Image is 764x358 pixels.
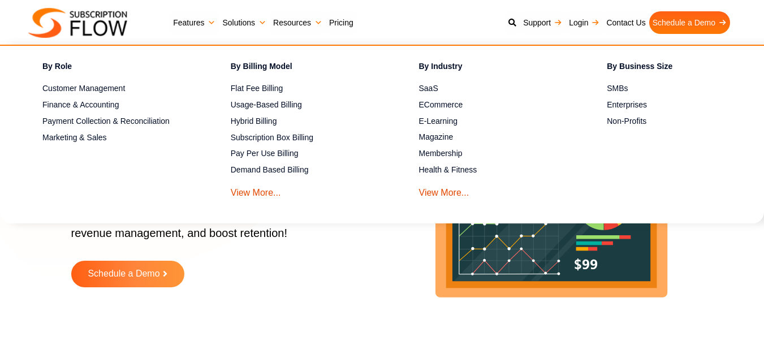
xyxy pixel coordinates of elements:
[231,132,313,144] span: Subscription Box Billing
[231,179,281,200] a: View More...
[28,8,127,38] img: Subscriptionflow
[607,82,756,96] a: SMBs
[607,60,756,76] h4: By Business Size
[42,115,170,127] span: Payment Collection & Reconciliation
[419,179,469,200] a: View More...
[42,98,191,111] a: Finance & Accounting
[71,261,184,287] a: Schedule a Demo
[170,11,219,34] a: Features
[42,132,107,144] span: Marketing & Sales
[42,99,119,111] span: Finance & Accounting
[419,99,463,111] span: ECommerce
[419,98,568,111] a: ECommerce
[231,163,379,177] a: Demand Based Billing
[231,98,379,111] a: Usage-Based Billing
[649,11,730,34] a: Schedule a Demo
[566,11,603,34] a: Login
[326,11,357,34] a: Pricing
[419,147,568,161] a: Membership
[42,82,191,96] a: Customer Management
[231,83,283,94] span: Flat Fee Billing
[231,82,379,96] a: Flat Fee Billing
[231,147,379,161] a: Pay Per Use Billing
[607,115,646,127] span: Non-Profits
[419,131,568,144] a: Magazine
[231,114,379,128] a: Hybrid Billing
[419,82,568,96] a: SaaS
[42,131,191,144] a: Marketing & Sales
[231,131,379,144] a: Subscription Box Billing
[231,99,302,111] span: Usage-Based Billing
[419,60,568,76] h4: By Industry
[419,83,438,94] span: SaaS
[219,11,270,34] a: Solutions
[231,115,277,127] span: Hybrid Billing
[520,11,566,34] a: Support
[726,320,753,347] iframe: Intercom live chat
[419,114,568,128] a: E-Learning
[607,83,628,94] span: SMBs
[231,60,379,76] h4: By Billing Model
[42,60,191,76] h4: By Role
[607,98,756,111] a: Enterprises
[88,269,159,279] span: Schedule a Demo
[419,163,568,177] a: Health & Fitness
[603,11,649,34] a: Contact Us
[42,114,191,128] a: Payment Collection & Reconciliation
[607,114,756,128] a: Non-Profits
[270,11,326,34] a: Resources
[42,83,125,94] span: Customer Management
[607,99,647,111] span: Enterprises
[419,115,458,127] span: E-Learning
